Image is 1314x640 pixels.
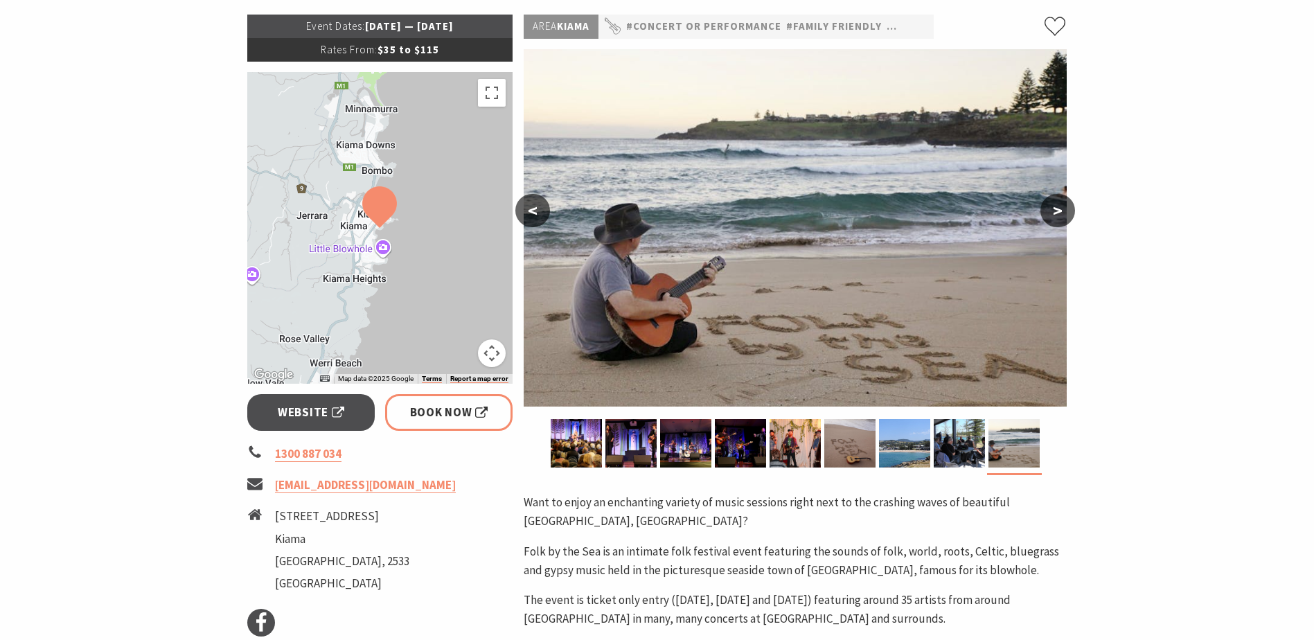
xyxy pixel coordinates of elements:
a: #Featured [887,18,948,35]
a: Open this area in Google Maps (opens a new window) [251,366,296,384]
li: [GEOGRAPHIC_DATA] [275,574,409,593]
a: #Concert or Performance [626,18,781,35]
img: Showground Pavilion [660,419,711,468]
img: KIAMA FOLK by the SEA [524,49,1067,407]
span: Book Now [410,403,488,422]
a: 1300 887 034 [275,446,341,462]
li: Kiama [275,530,409,549]
img: KIAMA FOLK by the SEA [934,419,985,468]
span: Rates From: [321,43,378,56]
button: Map camera controls [478,339,506,367]
p: Kiama [524,15,598,39]
span: Area [533,19,557,33]
p: The event is ticket only entry ([DATE], [DATE] and [DATE]) featuring around 35 artists from aroun... [524,591,1067,628]
img: Folk by the Sea - Showground Pavilion [551,419,602,468]
span: Website [278,403,344,422]
p: Folk by the Sea is an intimate folk festival event featuring the sounds of folk, world, roots, Ce... [524,542,1067,580]
img: Google [251,366,296,384]
img: Showground Pavilion [605,419,657,468]
li: [GEOGRAPHIC_DATA], 2533 [275,552,409,571]
a: [EMAIL_ADDRESS][DOMAIN_NAME] [275,477,456,493]
button: Toggle fullscreen view [478,79,506,107]
a: #Family Friendly [786,18,882,35]
p: [DATE] — [DATE] [247,15,513,38]
button: > [1040,194,1075,227]
a: Report a map error [450,375,508,383]
p: $35 to $115 [247,38,513,62]
img: KIAMA FOLK by the SEA [988,419,1040,468]
a: Book Now [385,394,513,431]
img: KIAMA FOLK by the SEA [824,419,876,468]
a: Terms (opens in new tab) [422,375,442,383]
img: KIAMA FOLK by the SEA [879,419,930,468]
p: Want to enjoy an enchanting variety of music sessions right next to the crashing waves of beautif... [524,493,1067,531]
span: Event Dates: [306,19,365,33]
span: Map data ©2025 Google [338,375,414,382]
li: [STREET_ADDRESS] [275,507,409,526]
button: < [515,194,550,227]
button: Keyboard shortcuts [320,374,330,384]
img: Showground Pavilion [770,419,821,468]
img: Showground Pavilion [715,419,766,468]
a: Website [247,394,375,431]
